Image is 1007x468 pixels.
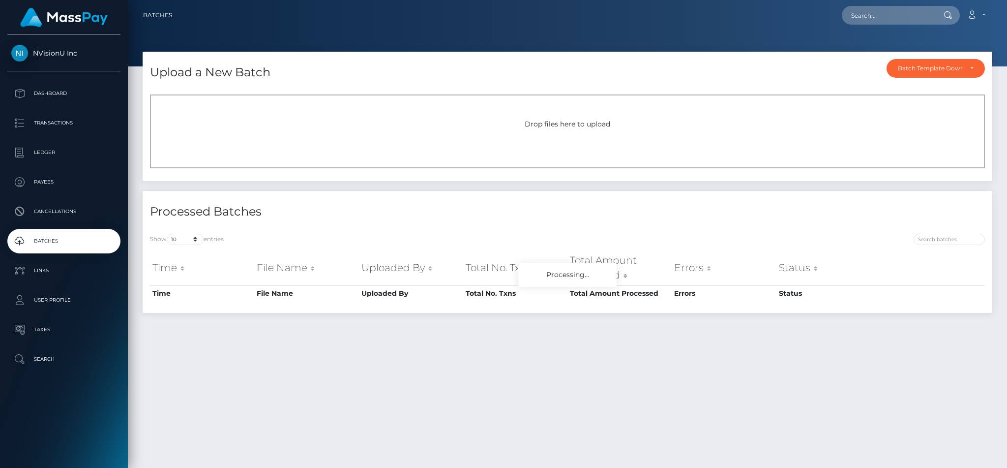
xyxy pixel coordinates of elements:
div: Processing... [518,263,617,287]
th: Total Amount Processed [567,250,672,285]
p: Batches [11,234,117,249]
th: Total No. Txns [463,285,567,301]
th: Time [150,250,254,285]
p: Payees [11,175,117,189]
h4: Processed Batches [150,203,560,220]
p: Transactions [11,116,117,130]
input: Search batches [914,234,985,245]
th: Uploaded By [359,250,463,285]
input: Search... [842,6,934,25]
th: File Name [254,285,358,301]
th: Status [776,285,881,301]
a: Taxes [7,317,120,342]
p: Dashboard [11,86,117,101]
p: Cancellations [11,204,117,219]
a: Batches [143,5,172,26]
a: Payees [7,170,120,194]
th: Errors [672,285,776,301]
th: Total No. Txns [463,250,567,285]
a: Cancellations [7,199,120,224]
span: Drop files here to upload [525,120,610,128]
a: User Profile [7,288,120,312]
th: File Name [254,250,358,285]
label: Show entries [150,234,224,245]
p: Ledger [11,145,117,160]
h4: Upload a New Batch [150,64,270,81]
span: NVisionU Inc [7,49,120,58]
button: Batch Template Download [887,59,985,78]
a: Batches [7,229,120,253]
a: Links [7,258,120,283]
img: MassPay Logo [20,8,108,27]
p: Taxes [11,322,117,337]
th: Time [150,285,254,301]
p: Links [11,263,117,278]
a: Dashboard [7,81,120,106]
th: Uploaded By [359,285,463,301]
th: Status [776,250,881,285]
p: Search [11,352,117,367]
div: Batch Template Download [898,64,962,72]
a: Ledger [7,140,120,165]
th: Total Amount Processed [567,285,672,301]
th: Errors [672,250,776,285]
a: Transactions [7,111,120,135]
img: NVisionU Inc [11,45,28,62]
a: Search [7,347,120,372]
select: Showentries [167,234,204,245]
p: User Profile [11,293,117,308]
